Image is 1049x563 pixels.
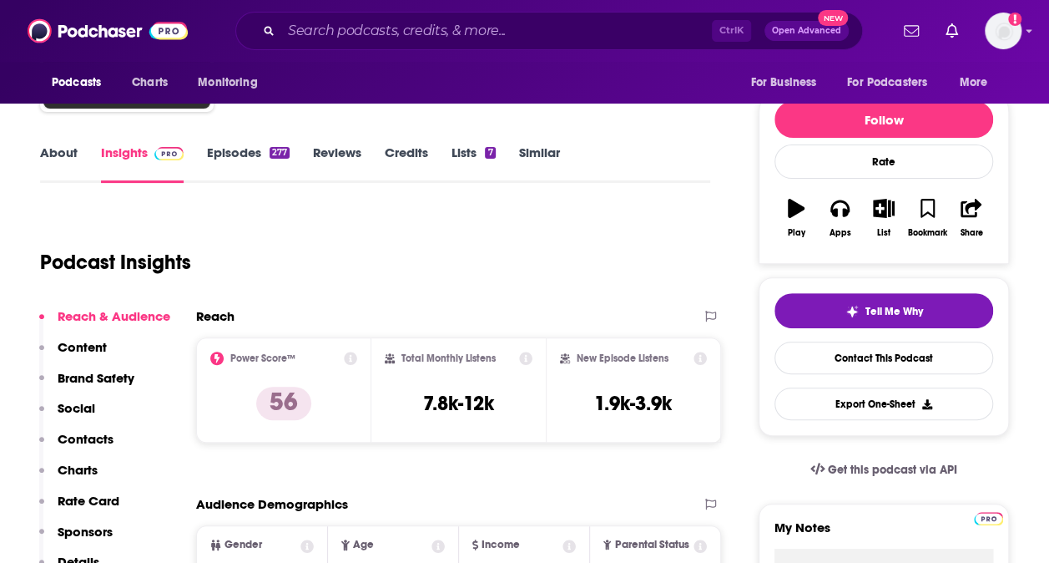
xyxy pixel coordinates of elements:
[132,71,168,94] span: Charts
[960,228,982,238] div: Share
[939,17,965,45] a: Show notifications dropdown
[828,463,957,477] span: Get this podcast via API
[198,71,257,94] span: Monitoring
[950,188,993,248] button: Share
[451,145,495,183] a: Lists7
[974,512,1003,525] img: Podchaser Pro
[40,67,123,99] button: open menu
[101,145,184,183] a: InsightsPodchaser Pro
[58,431,113,447] p: Contacts
[39,400,95,431] button: Social
[58,308,170,324] p: Reach & Audience
[985,13,1021,49] button: Show profile menu
[764,21,849,41] button: Open AdvancedNew
[58,524,113,540] p: Sponsors
[353,540,374,550] span: Age
[960,71,988,94] span: More
[908,228,947,238] div: Bookmark
[485,147,495,159] div: 7
[845,305,859,318] img: tell me why sparkle
[39,431,113,462] button: Contacts
[836,67,951,99] button: open menu
[847,71,927,94] span: For Podcasters
[224,540,262,550] span: Gender
[270,147,290,159] div: 277
[52,71,101,94] span: Podcasts
[948,67,1009,99] button: open menu
[58,339,107,355] p: Content
[401,353,496,364] h2: Total Monthly Listens
[788,228,805,238] div: Play
[39,524,113,555] button: Sponsors
[1008,13,1021,26] svg: Add a profile image
[865,305,923,318] span: Tell Me Why
[614,540,688,550] span: Parental Status
[154,147,184,160] img: Podchaser Pro
[877,228,890,238] div: List
[58,400,95,416] p: Social
[207,145,290,183] a: Episodes277
[196,496,348,512] h2: Audience Demographics
[985,13,1021,49] span: Logged in as Morgan16
[905,188,949,248] button: Bookmark
[774,293,993,328] button: tell me why sparkleTell Me Why
[774,388,993,420] button: Export One-Sheet
[774,101,993,138] button: Follow
[862,188,905,248] button: List
[39,462,98,493] button: Charts
[58,493,119,509] p: Rate Card
[577,353,668,364] h2: New Episode Listens
[594,391,672,416] h3: 1.9k-3.9k
[985,13,1021,49] img: User Profile
[186,67,279,99] button: open menu
[818,10,848,26] span: New
[830,228,851,238] div: Apps
[39,370,134,401] button: Brand Safety
[739,67,837,99] button: open menu
[230,353,295,364] h2: Power Score™
[797,449,971,490] a: Get this podcast via API
[40,145,78,183] a: About
[39,339,107,370] button: Content
[519,145,560,183] a: Similar
[974,510,1003,525] a: Pro website
[39,308,170,339] button: Reach & Audience
[28,15,188,47] img: Podchaser - Follow, Share and Rate Podcasts
[774,342,993,374] a: Contact This Podcast
[423,391,494,416] h3: 7.8k-12k
[750,71,816,94] span: For Business
[58,462,98,478] p: Charts
[281,18,712,44] input: Search podcasts, credits, & more...
[774,188,818,248] button: Play
[774,145,993,179] div: Rate
[385,145,428,183] a: Credits
[39,493,119,524] button: Rate Card
[482,540,520,550] span: Income
[818,188,861,248] button: Apps
[58,370,134,386] p: Brand Safety
[774,520,993,549] label: My Notes
[40,250,191,275] h1: Podcast Insights
[196,308,235,324] h2: Reach
[313,145,361,183] a: Reviews
[121,67,178,99] a: Charts
[235,12,863,50] div: Search podcasts, credits, & more...
[897,17,925,45] a: Show notifications dropdown
[772,27,841,35] span: Open Advanced
[712,20,751,42] span: Ctrl K
[256,387,311,420] p: 56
